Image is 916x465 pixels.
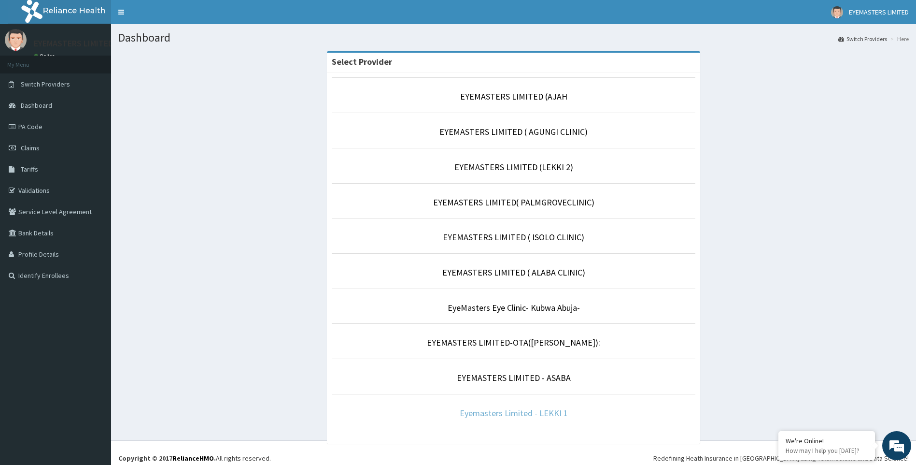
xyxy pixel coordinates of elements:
strong: Copyright © 2017 . [118,454,216,463]
span: Tariffs [21,165,38,174]
p: How may I help you today? [786,447,868,455]
a: Online [34,53,57,59]
span: Switch Providers [21,80,70,88]
a: EYEMASTERS LIMITED ( AGUNGI CLINIC) [439,126,588,137]
a: EYEMASTERS LIMITED-OTA([PERSON_NAME]): [427,337,600,348]
a: EYEMASTERS LIMITED - ASABA [457,372,571,383]
h1: Dashboard [118,31,909,44]
a: Eyemasters Limited - LEKKI 1 [460,407,568,419]
a: EYEMASTERS LIMITED( PALMGROVECLINIC) [433,197,594,208]
span: Dashboard [21,101,52,110]
li: Here [888,35,909,43]
div: We're Online! [786,436,868,445]
span: Claims [21,144,40,152]
a: EYEMASTERS LIMITED ( ALABA CLINIC) [442,267,585,278]
a: EYEMASTERS LIMITED (AJAH [460,91,567,102]
img: User Image [5,29,27,51]
span: EYEMASTERS LIMITED [849,8,909,16]
div: Redefining Heath Insurance in [GEOGRAPHIC_DATA] using Telemedicine and Data Science! [653,453,909,463]
a: EyeMasters Eye Clinic- Kubwa Abuja- [448,302,580,313]
a: RelianceHMO [172,454,214,463]
img: User Image [831,6,843,18]
p: EYEMASTERS LIMITED [34,39,113,48]
a: Switch Providers [838,35,887,43]
a: EYEMASTERS LIMITED (LEKKI 2) [454,161,573,173]
strong: Select Provider [332,56,392,67]
a: EYEMASTERS LIMITED ( ISOLO CLINIC) [443,232,584,243]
